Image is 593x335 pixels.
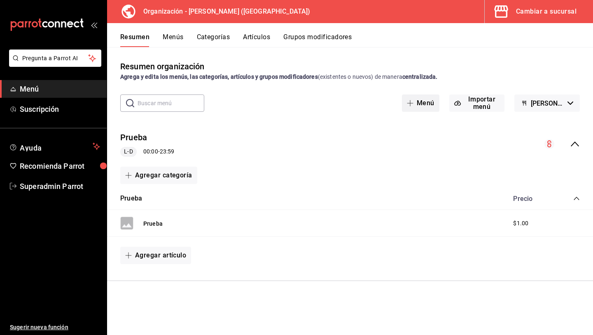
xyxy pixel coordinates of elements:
[513,219,528,228] span: $1.00
[516,6,577,17] div: Cambiar a sucursal
[449,94,504,112] button: Importar menú
[402,94,439,112] button: Menú
[20,83,100,94] span: Menú
[20,160,100,172] span: Recomienda Parrot
[9,50,101,67] button: Pregunta a Parrot AI
[20,181,100,192] span: Superadmin Parrot
[163,33,183,47] button: Menús
[137,7,310,17] h3: Organización - [PERSON_NAME] ([GEOGRAPHIC_DATA])
[138,95,204,111] input: Buscar menú
[120,247,191,264] button: Agregar artículo
[514,94,580,112] button: [PERSON_NAME]
[91,21,97,28] button: open_drawer_menu
[121,147,136,156] span: L-D
[283,33,352,47] button: Grupos modificadores
[197,33,230,47] button: Categorías
[22,54,89,63] span: Pregunta a Parrot AI
[6,60,101,68] a: Pregunta a Parrot AI
[505,195,558,203] div: Precio
[243,33,270,47] button: Artículos
[120,194,142,203] button: Prueba
[20,142,89,151] span: Ayuda
[120,33,149,47] button: Resumen
[120,33,593,47] div: navigation tabs
[120,60,205,73] div: Resumen organización
[573,195,580,202] button: collapse-category-row
[120,132,147,144] button: Prueba
[120,73,580,81] div: (existentes o nuevos) de manera
[10,323,100,332] span: Sugerir nueva función
[120,167,197,184] button: Agregar categoría
[402,73,438,80] strong: centralizada.
[20,104,100,115] span: Suscripción
[107,125,593,163] div: collapse-menu-row
[120,147,174,157] div: 00:00 - 23:59
[531,99,564,107] span: [PERSON_NAME]
[143,219,163,228] button: Prueba
[120,73,318,80] strong: Agrega y edita los menús, las categorías, artículos y grupos modificadores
